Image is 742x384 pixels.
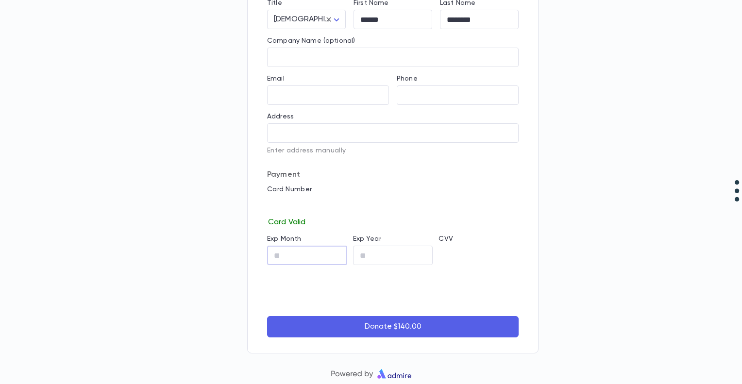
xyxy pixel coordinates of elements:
[267,170,519,180] p: Payment
[397,75,418,83] label: Phone
[267,37,355,45] label: Company Name (optional)
[267,147,519,154] p: Enter address manually
[267,10,346,29] div: [DEMOGRAPHIC_DATA]
[438,235,519,243] p: CVV
[267,113,294,120] label: Address
[353,235,381,243] label: Exp Year
[267,216,519,227] p: Card Valid
[438,246,519,265] iframe: cvv
[267,185,519,193] p: Card Number
[267,316,519,337] button: Donate $140.00
[267,235,301,243] label: Exp Month
[274,16,357,23] span: [DEMOGRAPHIC_DATA]
[267,196,519,216] iframe: card
[267,75,285,83] label: Email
